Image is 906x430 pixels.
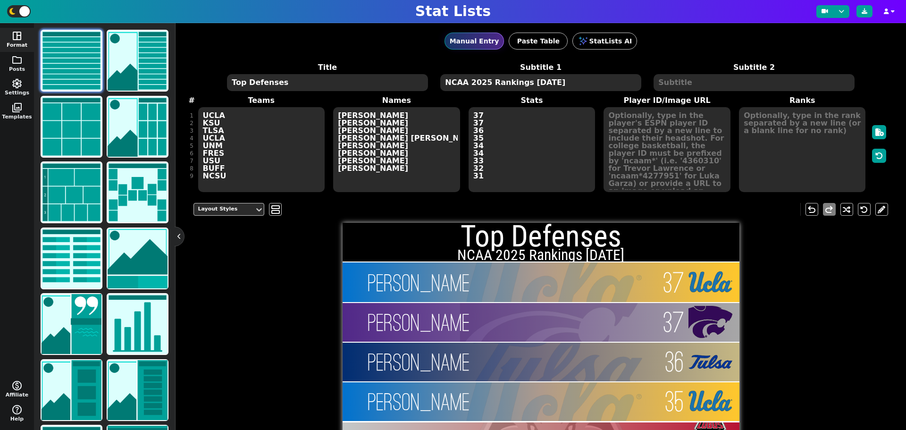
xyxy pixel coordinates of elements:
textarea: 37 37 36 35 34 34 33 32 31 [469,107,595,192]
textarea: NCAA 2025 Rankings [DATE] [440,74,641,91]
button: undo [805,203,818,216]
label: Subtitle 1 [434,62,647,73]
div: 9 [190,172,193,180]
span: [PERSON_NAME] [347,348,663,376]
span: [PERSON_NAME] [347,308,663,336]
textarea: Top Defenses [227,74,428,91]
label: Player ID/Image URL [599,95,735,106]
div: 6 [190,150,193,157]
span: 35 [665,379,684,424]
span: 37 [663,299,684,345]
label: Subtitle 2 [647,62,861,73]
img: matchup [108,228,168,288]
img: chart [108,294,168,354]
img: news/quote [42,294,101,354]
button: Manual Entry [445,33,504,50]
label: Ranks [735,95,870,106]
img: list [42,31,101,91]
span: photo_library [11,102,23,113]
span: folder [11,54,23,66]
h1: Top Defenses [343,221,739,251]
img: bracket [108,162,168,222]
h2: NCAA 2025 Rankings [DATE] [343,248,739,263]
button: Paste Table [509,33,568,50]
label: Names [329,95,464,106]
span: settings [11,78,23,89]
h1: Stat Lists [415,3,491,20]
div: Layout Styles [198,205,251,213]
span: 37 [663,260,684,305]
img: grid [42,97,101,157]
label: Title [221,62,434,73]
label: # [188,95,194,106]
span: monetization_on [11,380,23,391]
span: [PERSON_NAME] [347,269,663,296]
div: 4 [190,135,193,142]
div: 5 [190,142,193,150]
img: tier [42,162,101,222]
span: [PERSON_NAME] [347,388,663,415]
div: 3 [190,127,193,135]
button: redo [823,203,836,216]
img: lineup [108,360,168,420]
img: list with image [108,31,168,91]
div: 1 [190,112,193,119]
textarea: UCLA KSU TLSA UCLA UNM FRES USU BUFF NCSU [198,107,325,192]
label: Stats [464,95,600,106]
span: space_dashboard [11,30,23,42]
span: undo [806,204,817,215]
div: 2 [190,119,193,127]
textarea: [PERSON_NAME] [PERSON_NAME] [PERSON_NAME] [PERSON_NAME] [PERSON_NAME] [PERSON_NAME] [PERSON_NAME]... [333,107,460,192]
span: help [11,404,23,415]
div: 7 [190,157,193,165]
img: highlight [42,360,101,420]
span: 36 [665,339,684,385]
label: Teams [193,95,329,106]
img: grid with image [108,97,168,157]
img: scores [42,228,101,288]
button: StatLists AI [572,33,637,50]
span: redo [823,204,835,215]
div: 8 [190,165,193,172]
